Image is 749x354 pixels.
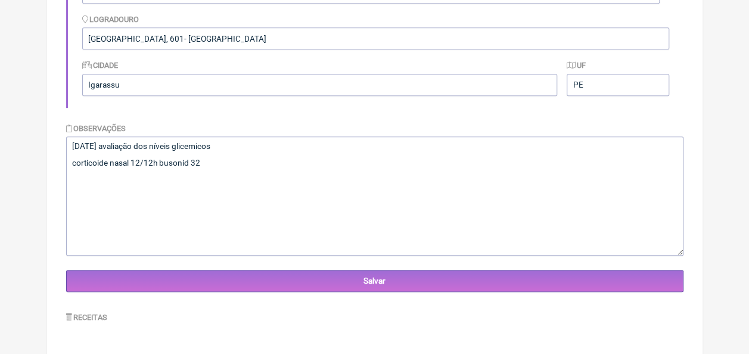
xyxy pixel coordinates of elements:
textarea: [DATE] avaliação dos níveis glicemicos corticoide nasal 12/12h busonid 32 [66,136,683,256]
label: UF [567,61,586,70]
input: Logradouro [82,27,669,49]
input: Cidade [82,74,558,96]
input: UF [567,74,669,96]
input: Salvar [66,270,683,292]
label: Observações [66,124,126,133]
label: Cidade [82,61,119,70]
label: Logradouro [82,15,139,24]
label: Receitas [66,313,108,322]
